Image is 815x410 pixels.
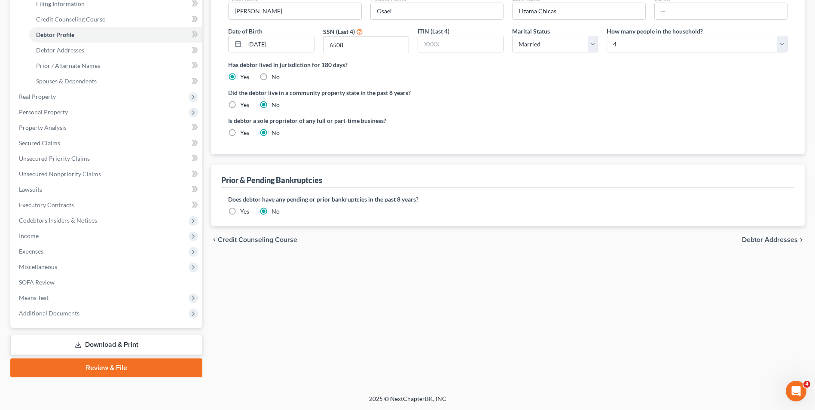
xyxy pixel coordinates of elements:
span: Miscellaneous [19,263,57,270]
label: SSN (Last 4) [323,27,355,36]
span: 4 [803,381,810,388]
a: Executory Contracts [12,197,202,213]
span: Debtor Profile [36,31,74,38]
label: Yes [240,207,249,216]
a: Credit Counseling Course [29,12,202,27]
label: Is debtor a sole proprietor of any full or part-time business? [228,116,504,125]
a: Prior / Alternate Names [29,58,202,73]
label: Does debtor have any pending or prior bankruptcies in the past 8 years? [228,195,788,204]
div: 2025 © NextChapterBK, INC [163,395,653,410]
label: Did the debtor live in a community property state in the past 8 years? [228,88,788,97]
label: No [272,101,280,109]
a: Debtor Addresses [29,43,202,58]
input: -- [513,3,645,19]
label: No [272,207,280,216]
span: Additional Documents [19,309,79,317]
a: Unsecured Priority Claims [12,151,202,166]
label: Yes [240,101,249,109]
span: Means Test [19,294,49,301]
input: MM/DD/YYYY [244,36,314,52]
label: How many people in the household? [607,27,703,36]
a: SOFA Review [12,275,202,290]
span: Secured Claims [19,139,60,147]
span: Income [19,232,39,239]
span: Debtor Addresses [742,236,798,243]
iframe: Intercom live chat [786,381,806,401]
input: XXXX [418,36,503,52]
span: Spouses & Dependents [36,77,97,85]
a: Lawsuits [12,182,202,197]
span: Expenses [19,248,43,255]
a: Unsecured Nonpriority Claims [12,166,202,182]
a: Spouses & Dependents [29,73,202,89]
input: XXXX [324,37,409,53]
label: Marital Status [512,27,550,36]
a: Review & File [10,358,202,377]
span: SOFA Review [19,278,55,286]
button: chevron_left Credit Counseling Course [211,236,297,243]
label: ITIN (Last 4) [418,27,449,36]
div: Prior & Pending Bankruptcies [221,175,322,185]
label: Yes [240,129,249,137]
label: Date of Birth [228,27,263,36]
span: Personal Property [19,108,68,116]
label: No [272,73,280,81]
i: chevron_right [798,236,805,243]
label: No [272,129,280,137]
span: Credit Counseling Course [36,15,105,23]
label: Yes [240,73,249,81]
input: -- [229,3,361,19]
label: Has debtor lived in jurisdiction for 180 days? [228,60,788,69]
a: Download & Print [10,335,202,355]
a: Property Analysis [12,120,202,135]
span: Executory Contracts [19,201,74,208]
span: Property Analysis [19,124,67,131]
span: Real Property [19,93,56,100]
span: Prior / Alternate Names [36,62,100,69]
button: Debtor Addresses chevron_right [742,236,805,243]
span: Codebtors Insiders & Notices [19,217,97,224]
a: Secured Claims [12,135,202,151]
a: Debtor Profile [29,27,202,43]
span: Unsecured Nonpriority Claims [19,170,101,177]
span: Debtor Addresses [36,46,84,54]
input: -- [655,3,787,19]
span: Lawsuits [19,186,42,193]
i: chevron_left [211,236,218,243]
input: M.I [371,3,503,19]
span: Credit Counseling Course [218,236,297,243]
span: Unsecured Priority Claims [19,155,90,162]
